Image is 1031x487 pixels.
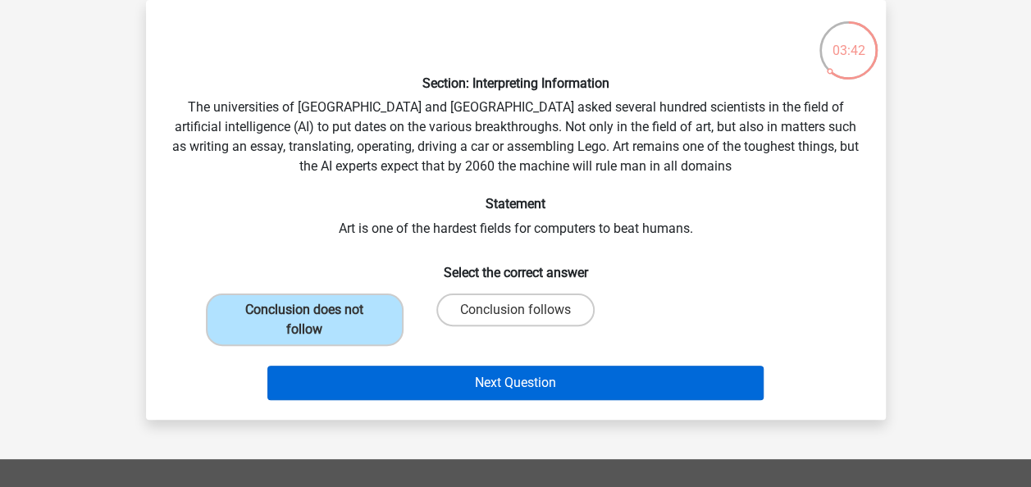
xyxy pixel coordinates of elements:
h6: Section: Interpreting Information [172,75,860,91]
button: Next Question [267,366,764,400]
label: Conclusion does not follow [206,294,404,346]
label: Conclusion follows [436,294,595,326]
h6: Statement [172,196,860,212]
h6: Select the correct answer [172,252,860,280]
div: The universities of [GEOGRAPHIC_DATA] and [GEOGRAPHIC_DATA] asked several hundred scientists in t... [153,13,879,407]
div: 03:42 [818,20,879,61]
